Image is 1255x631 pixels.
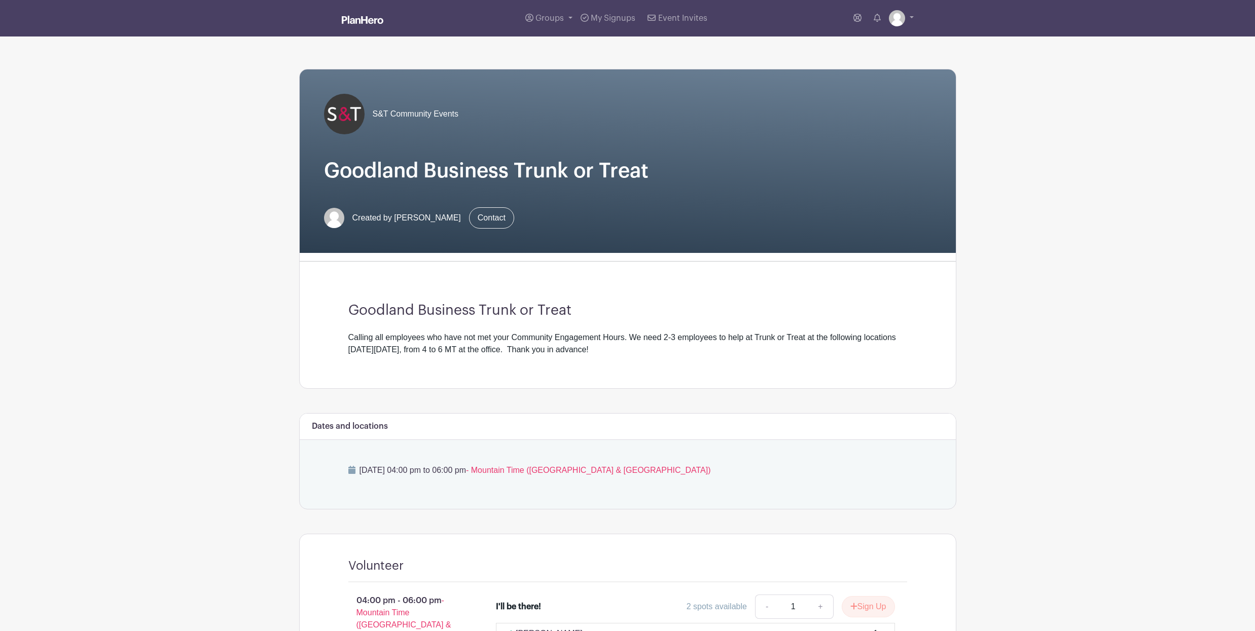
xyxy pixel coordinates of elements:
img: logo_white-6c42ec7e38ccf1d336a20a19083b03d10ae64f83f12c07503d8b9e83406b4c7d.svg [342,16,383,24]
span: S&T Community Events [373,108,459,120]
span: Event Invites [658,14,707,22]
span: My Signups [591,14,635,22]
a: + [808,595,833,619]
img: default-ce2991bfa6775e67f084385cd625a349d9dcbb7a52a09fb2fda1e96e2d18dcdb.png [889,10,905,26]
span: Created by [PERSON_NAME] [352,212,461,224]
img: s-and-t-logo-planhero.png [324,94,365,134]
a: - [755,595,778,619]
div: I'll be there! [496,601,541,613]
h6: Dates and locations [312,422,388,431]
div: Calling all employees who have not met your Community Engagement Hours. We need 2-3 employees to ... [348,331,907,356]
a: Contact [469,207,514,229]
div: 2 spots available [687,601,747,613]
button: Sign Up [842,596,895,617]
img: default-ce2991bfa6775e67f084385cd625a349d9dcbb7a52a09fb2fda1e96e2d18dcdb.png [324,208,344,228]
p: [DATE] 04:00 pm to 06:00 pm [348,464,907,476]
h3: Goodland Business Trunk or Treat [348,302,907,319]
span: Groups [535,14,564,22]
h4: Volunteer [348,559,404,573]
span: - Mountain Time ([GEOGRAPHIC_DATA] & [GEOGRAPHIC_DATA]) [466,466,710,474]
h1: Goodland Business Trunk or Treat [324,159,931,183]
